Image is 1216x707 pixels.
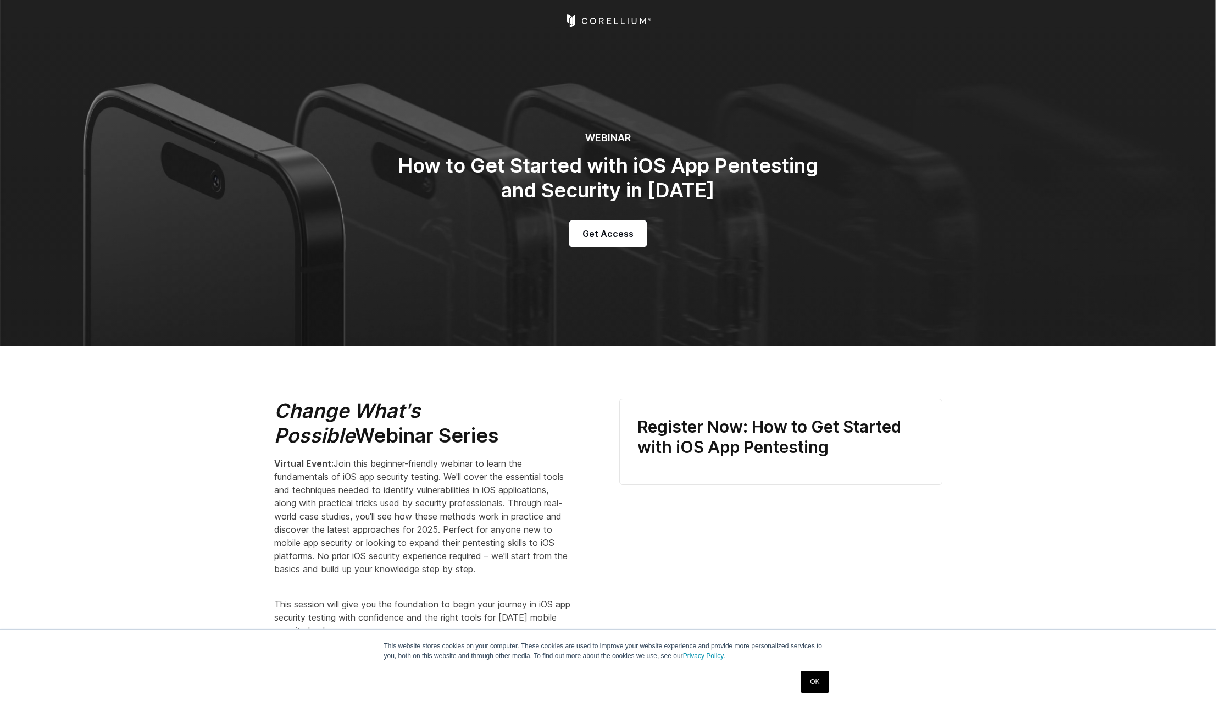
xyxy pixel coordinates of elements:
strong: Virtual Event: [274,458,334,469]
a: Privacy Policy. [683,652,725,660]
em: Change What's Possible [274,399,420,448]
h3: Register Now: How to Get Started with iOS App Pentesting [637,417,924,458]
a: Corellium Home [564,14,652,27]
span: This session will give you the foundation to begin your journey in iOS app security testing with ... [274,599,570,636]
h2: Webinar Series [274,399,571,448]
p: This website stores cookies on your computer. These cookies are used to improve your website expe... [384,641,832,661]
span: Get Access [582,227,634,240]
a: Get Access [569,220,647,247]
a: OK [801,671,829,693]
h2: How to Get Started with iOS App Pentesting and Security in [DATE] [388,153,828,203]
h6: WEBINAR [388,132,828,145]
span: Join this beginner-friendly webinar to learn the fundamentals of iOS app security testing. We'll ... [274,458,568,575]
